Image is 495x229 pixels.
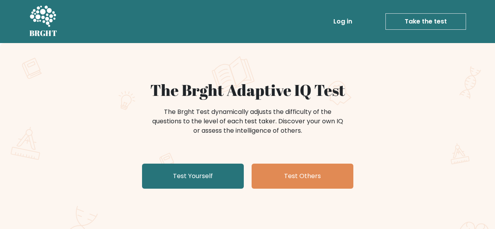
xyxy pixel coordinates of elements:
a: Log in [330,14,355,29]
h1: The Brght Adaptive IQ Test [57,81,439,99]
h5: BRGHT [29,29,58,38]
div: The Brght Test dynamically adjusts the difficulty of the questions to the level of each test take... [150,107,346,135]
a: Test Yourself [142,164,244,189]
a: Test Others [252,164,353,189]
a: BRGHT [29,3,58,40]
a: Take the test [385,13,466,30]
